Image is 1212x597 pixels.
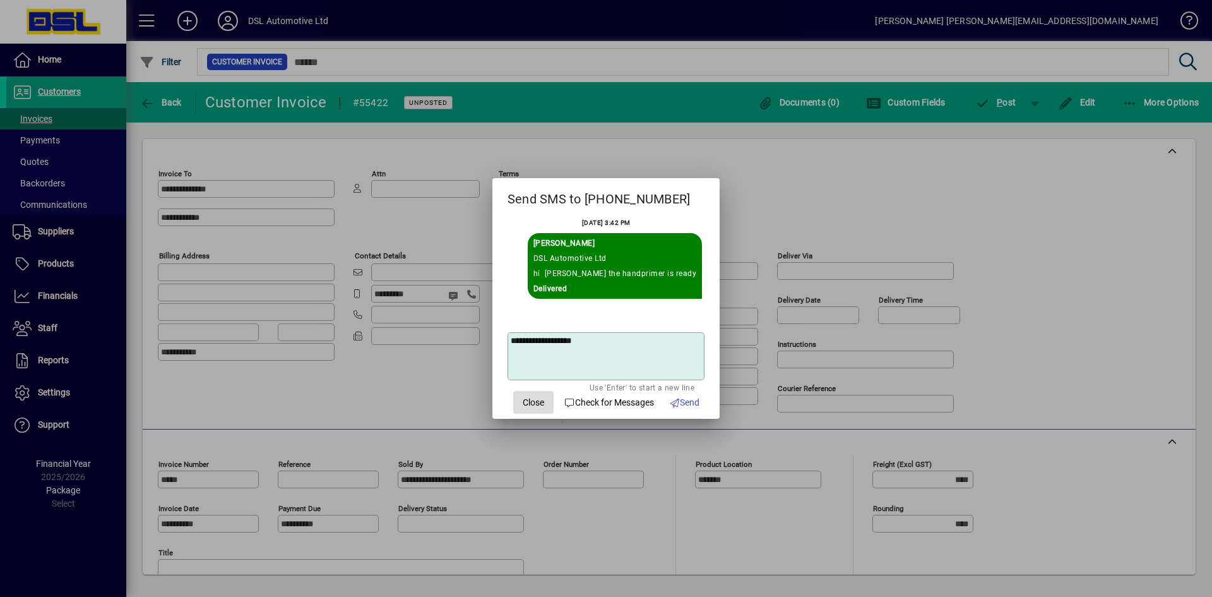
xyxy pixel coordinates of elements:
span: Send [669,396,700,409]
span: Close [523,396,544,409]
div: Sent By [533,236,697,251]
button: Check for Messages [559,391,659,414]
h2: Send SMS to [PHONE_NUMBER] [492,178,720,215]
button: Close [513,391,554,414]
div: DSL Automotive Ltd hi [PERSON_NAME] the handprimer is ready [533,251,697,281]
button: Send [664,391,705,414]
div: Delivered [533,281,697,296]
span: Check for Messages [564,396,654,409]
div: [DATE] 3:42 PM [582,215,631,231]
mat-hint: Use 'Enter' to start a new line [590,380,694,394]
